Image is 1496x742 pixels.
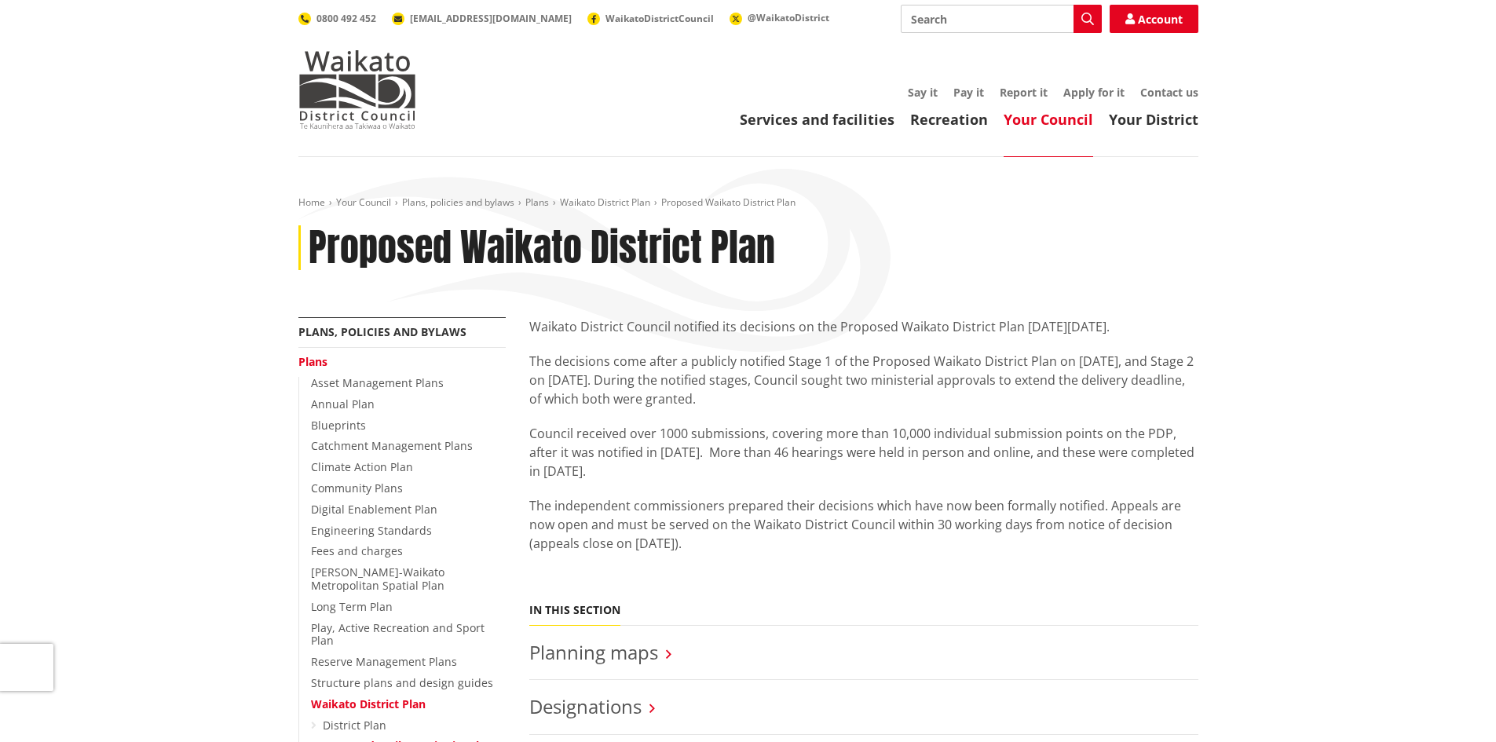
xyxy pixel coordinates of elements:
[410,12,572,25] span: [EMAIL_ADDRESS][DOMAIN_NAME]
[1063,85,1125,100] a: Apply for it
[311,565,444,593] a: [PERSON_NAME]-Waikato Metropolitan Spatial Plan
[311,543,403,558] a: Fees and charges
[311,438,473,453] a: Catchment Management Plans
[1000,85,1048,100] a: Report it
[311,459,413,474] a: Climate Action Plan
[311,599,393,614] a: Long Term Plan
[529,693,642,719] a: Designations
[298,12,376,25] a: 0800 492 452
[402,196,514,209] a: Plans, policies and bylaws
[529,352,1198,408] p: The decisions come after a publicly notified Stage 1 of the Proposed Waikato District Plan on [DA...
[298,50,416,129] img: Waikato District Council - Te Kaunihera aa Takiwaa o Waikato
[661,196,796,209] span: Proposed Waikato District Plan
[311,620,485,649] a: Play, Active Recreation and Sport Plan
[953,85,984,100] a: Pay it
[1140,85,1198,100] a: Contact us
[1110,5,1198,33] a: Account
[730,11,829,24] a: @WaikatoDistrict
[316,12,376,25] span: 0800 492 452
[1004,110,1093,129] a: Your Council
[529,639,658,665] a: Planning maps
[525,196,549,209] a: Plans
[529,496,1198,553] p: The independent commissioners prepared their decisions which have now been formally notified. App...
[311,397,375,411] a: Annual Plan
[311,675,493,690] a: Structure plans and design guides
[298,196,325,209] a: Home
[1109,110,1198,129] a: Your District
[560,196,650,209] a: Waikato District Plan
[740,110,894,129] a: Services and facilities
[311,502,437,517] a: Digital Enablement Plan
[529,317,1198,336] p: Waikato District Council notified its decisions on the Proposed Waikato District Plan [DATE][DATE].
[311,375,444,390] a: Asset Management Plans
[311,523,432,538] a: Engineering Standards
[298,354,327,369] a: Plans
[529,424,1198,481] p: Council received over 1000 submissions, covering more than 10,000 individual submission points on...
[311,654,457,669] a: Reserve Management Plans
[309,225,775,271] h1: Proposed Waikato District Plan
[298,324,466,339] a: Plans, policies and bylaws
[901,5,1102,33] input: Search input
[605,12,714,25] span: WaikatoDistrictCouncil
[311,696,426,711] a: Waikato District Plan
[311,418,366,433] a: Blueprints
[748,11,829,24] span: @WaikatoDistrict
[529,604,620,617] h5: In this section
[908,85,938,100] a: Say it
[910,110,988,129] a: Recreation
[336,196,391,209] a: Your Council
[392,12,572,25] a: [EMAIL_ADDRESS][DOMAIN_NAME]
[323,718,386,733] a: District Plan
[587,12,714,25] a: WaikatoDistrictCouncil
[311,481,403,495] a: Community Plans
[298,196,1198,210] nav: breadcrumb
